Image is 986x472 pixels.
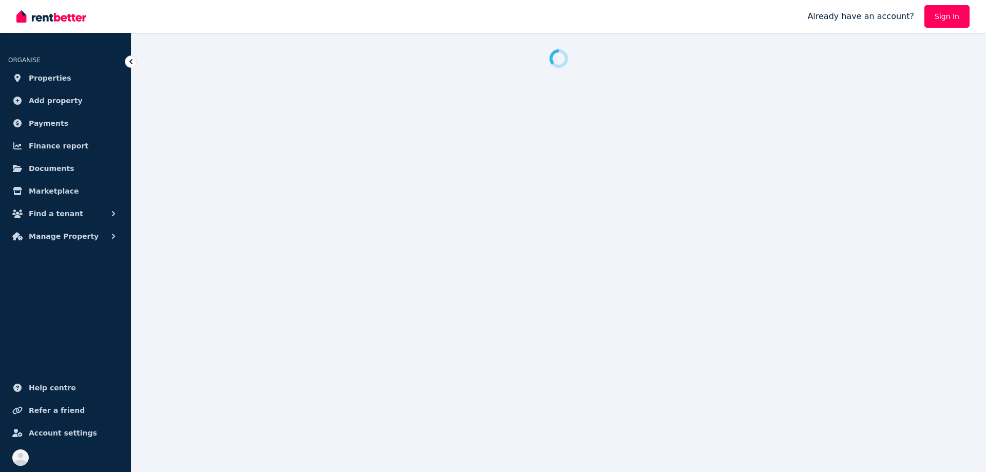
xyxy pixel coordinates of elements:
a: Sign In [924,5,970,28]
a: Finance report [8,136,123,156]
span: Manage Property [29,230,99,242]
a: Payments [8,113,123,134]
img: RentBetter [16,9,86,24]
span: Find a tenant [29,207,83,220]
span: ORGANISE [8,56,41,64]
span: Properties [29,72,71,84]
span: Marketplace [29,185,79,197]
span: Refer a friend [29,404,85,417]
a: Properties [8,68,123,88]
a: Refer a friend [8,400,123,421]
a: Documents [8,158,123,179]
a: Help centre [8,377,123,398]
a: Account settings [8,423,123,443]
span: Finance report [29,140,88,152]
span: Help centre [29,382,76,394]
button: Find a tenant [8,203,123,224]
span: Account settings [29,427,97,439]
a: Add property [8,90,123,111]
a: Marketplace [8,181,123,201]
button: Manage Property [8,226,123,247]
span: Documents [29,162,74,175]
span: Add property [29,95,83,107]
span: Already have an account? [807,10,914,23]
span: Payments [29,117,68,129]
